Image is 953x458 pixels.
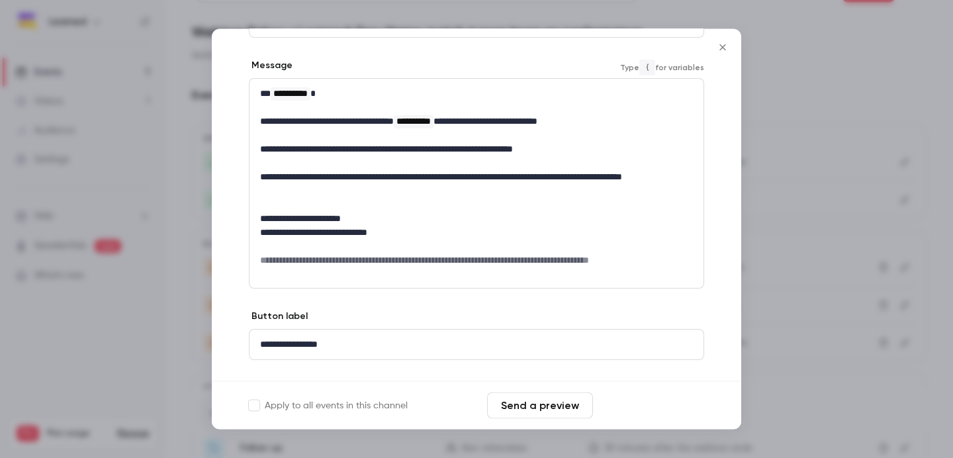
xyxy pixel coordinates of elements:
div: editor [250,330,703,360]
label: Apply to all events in this channel [249,399,408,412]
span: Type for variables [620,60,704,75]
button: Save changes [598,392,704,419]
button: Close [709,34,736,61]
button: Send a preview [487,392,593,419]
label: Button label [249,310,308,324]
code: { [639,60,655,75]
div: editor [250,79,703,289]
label: Message [249,60,293,73]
